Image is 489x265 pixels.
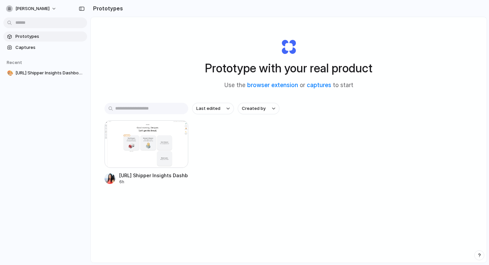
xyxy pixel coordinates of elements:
[242,105,266,112] span: Created by
[3,31,87,42] a: Prototypes
[3,43,87,53] a: Captures
[238,103,279,114] button: Created by
[7,69,12,77] div: 🎨
[6,70,13,76] button: 🎨
[307,82,331,88] a: captures
[119,179,188,185] div: 6h
[7,60,22,65] span: Recent
[15,33,84,40] span: Prototypes
[192,103,234,114] button: Last edited
[15,5,50,12] span: [PERSON_NAME]
[119,172,188,179] div: [URL] Shipper Insights Dashboard
[3,3,60,14] button: [PERSON_NAME]
[90,4,123,12] h2: Prototypes
[196,105,220,112] span: Last edited
[247,82,298,88] a: browser extension
[205,59,372,77] h1: Prototype with your real product
[104,120,188,185] a: Breadd.ai Shipper Insights Dashboard[URL] Shipper Insights Dashboard6h
[15,44,84,51] span: Captures
[3,68,87,78] a: 🎨[URL] Shipper Insights Dashboard
[224,81,353,90] span: Use the or to start
[15,70,84,76] span: [URL] Shipper Insights Dashboard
